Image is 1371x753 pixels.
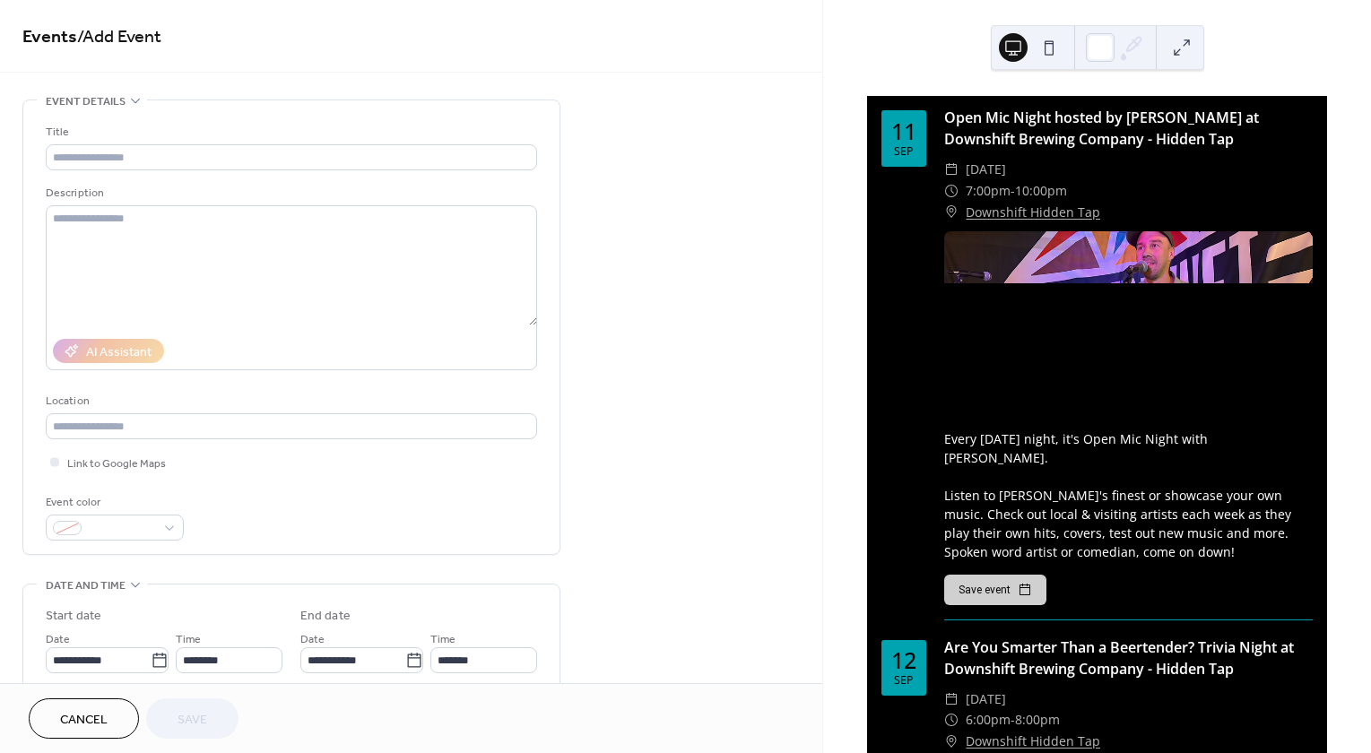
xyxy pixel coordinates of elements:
[46,184,534,203] div: Description
[22,20,77,55] a: Events
[1015,709,1060,731] span: 8:00pm
[966,709,1011,731] span: 6:00pm
[944,159,959,180] div: ​
[966,159,1006,180] span: [DATE]
[67,454,166,473] span: Link to Google Maps
[894,675,914,687] div: Sep
[46,92,126,111] span: Event details
[944,429,1313,561] div: Every [DATE] night, it's Open Mic Night with [PERSON_NAME]. Listen to [PERSON_NAME]'s finest or s...
[944,731,959,752] div: ​
[944,575,1046,605] button: Save event
[966,180,1011,202] span: 7:00pm
[966,731,1100,752] a: Downshift Hidden Tap
[300,607,351,626] div: End date
[944,180,959,202] div: ​
[966,202,1100,223] a: Downshift Hidden Tap
[891,120,916,143] div: 11
[60,711,108,730] span: Cancel
[1011,709,1015,731] span: -
[46,630,70,649] span: Date
[966,688,1006,710] span: [DATE]
[176,630,201,649] span: Time
[894,146,914,158] div: Sep
[944,107,1313,150] div: Open Mic Night hosted by [PERSON_NAME] at Downshift Brewing Company - Hidden Tap
[944,688,959,710] div: ​
[46,493,180,512] div: Event color
[944,637,1294,679] a: Are You Smarter Than a Beertender? Trivia Night at Downshift Brewing Company - Hidden Tap
[944,709,959,731] div: ​
[46,392,534,411] div: Location
[46,123,534,142] div: Title
[430,630,456,649] span: Time
[944,202,959,223] div: ​
[29,698,139,739] button: Cancel
[1015,180,1067,202] span: 10:00pm
[891,649,916,671] div: 12
[46,576,126,595] span: Date and time
[300,630,325,649] span: Date
[77,20,161,55] span: / Add Event
[1011,180,1015,202] span: -
[46,607,101,626] div: Start date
